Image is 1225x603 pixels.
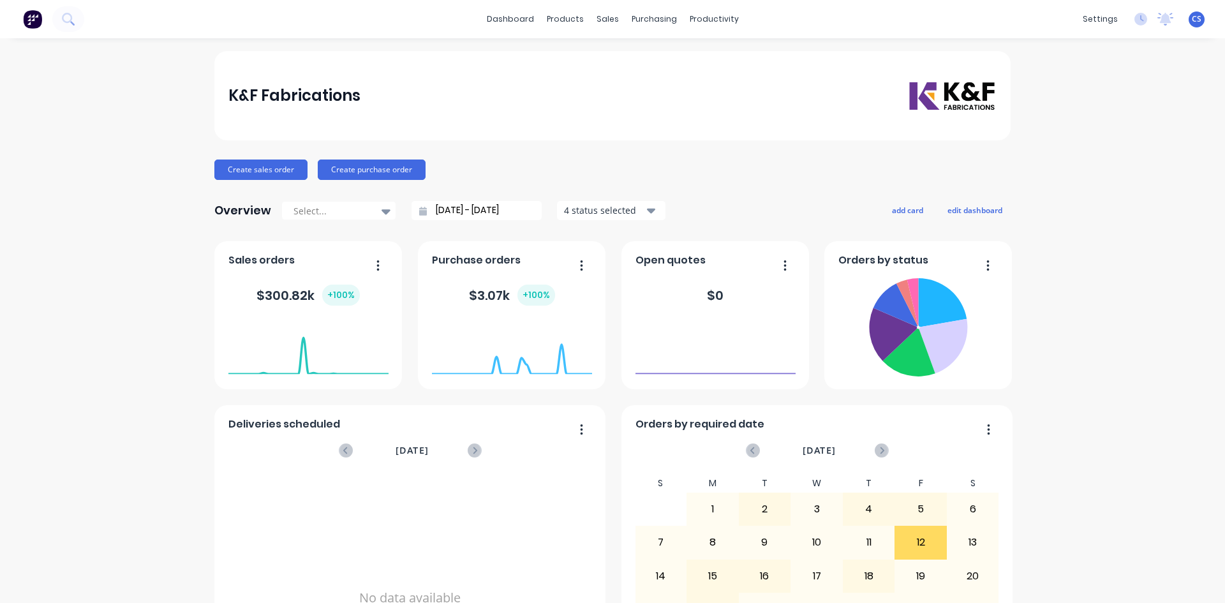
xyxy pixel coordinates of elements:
[432,253,521,268] span: Purchase orders
[843,493,895,525] div: 4
[791,493,842,525] div: 3
[843,560,895,592] div: 18
[895,493,946,525] div: 5
[635,253,706,268] span: Open quotes
[683,10,745,29] div: productivity
[707,286,724,305] div: $ 0
[635,526,687,558] div: 7
[739,526,791,558] div: 9
[739,560,791,592] div: 16
[843,474,895,493] div: T
[895,560,946,592] div: 19
[564,204,644,217] div: 4 status selected
[947,474,999,493] div: S
[687,474,739,493] div: M
[687,526,738,558] div: 8
[540,10,590,29] div: products
[635,417,764,432] span: Orders by required date
[687,493,738,525] div: 1
[557,201,665,220] button: 4 status selected
[739,474,791,493] div: T
[939,202,1011,218] button: edit dashboard
[739,493,791,525] div: 2
[625,10,683,29] div: purchasing
[228,417,340,432] span: Deliveries scheduled
[884,202,932,218] button: add card
[318,160,426,180] button: Create purchase order
[214,160,308,180] button: Create sales order
[1192,13,1201,25] span: CS
[1076,10,1124,29] div: settings
[947,560,999,592] div: 20
[469,285,555,306] div: $ 3.07k
[895,474,947,493] div: F
[838,253,928,268] span: Orders by status
[907,80,997,112] img: K&F Fabrications
[947,526,999,558] div: 13
[895,526,946,558] div: 12
[635,474,687,493] div: S
[396,443,429,458] span: [DATE]
[843,526,895,558] div: 11
[23,10,42,29] img: Factory
[635,560,687,592] div: 14
[228,253,295,268] span: Sales orders
[517,285,555,306] div: + 100 %
[947,493,999,525] div: 6
[214,198,271,223] div: Overview
[803,443,836,458] span: [DATE]
[791,474,843,493] div: W
[256,285,360,306] div: $ 300.82k
[687,560,738,592] div: 15
[228,83,360,108] div: K&F Fabrications
[590,10,625,29] div: sales
[791,526,842,558] div: 10
[480,10,540,29] a: dashboard
[791,560,842,592] div: 17
[322,285,360,306] div: + 100 %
